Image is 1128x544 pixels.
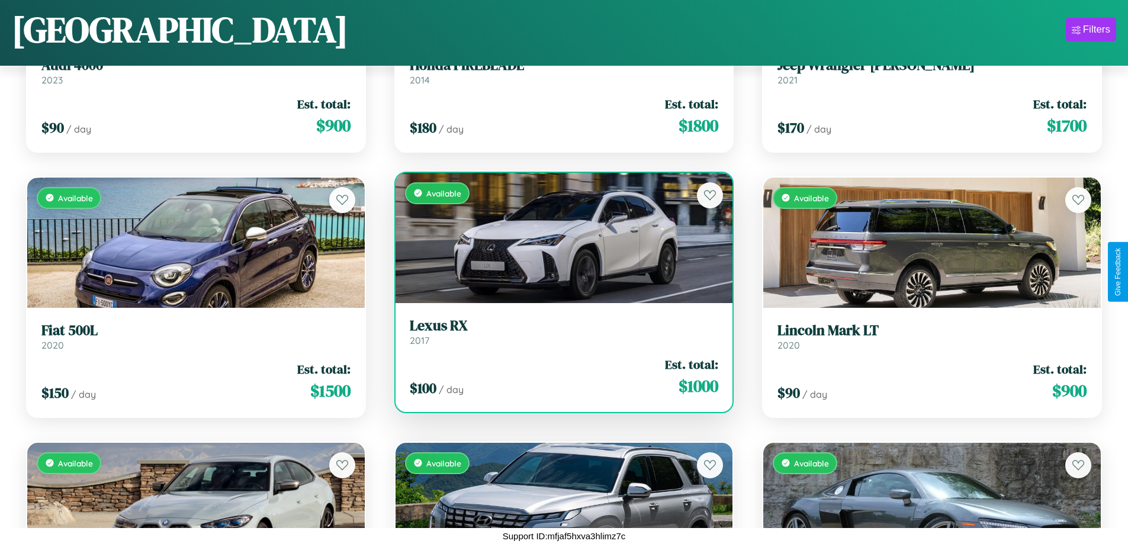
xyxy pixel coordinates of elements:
h3: Jeep Wrangler [PERSON_NAME] [777,57,1087,74]
span: $ 1000 [679,374,718,398]
a: Fiat 500L2020 [41,322,351,351]
span: 2017 [410,334,429,346]
h3: Honda FIREBLADE [410,57,719,74]
div: Give Feedback [1114,248,1122,296]
span: Available [794,193,829,203]
span: $ 900 [1052,379,1087,403]
a: Jeep Wrangler [PERSON_NAME]2021 [777,57,1087,86]
span: $ 90 [777,383,800,403]
span: Est. total: [665,356,718,373]
span: $ 100 [410,378,436,398]
span: $ 150 [41,383,69,403]
span: / day [802,388,827,400]
button: Filters [1066,18,1116,41]
span: $ 1700 [1047,114,1087,137]
span: 2021 [777,74,798,86]
h3: Lincoln Mark LT [777,322,1087,339]
p: Support ID: mfjaf5hxva3hlimz7c [503,528,626,544]
span: Available [58,458,93,468]
h3: Lexus RX [410,317,719,334]
span: $ 170 [777,118,804,137]
span: 2020 [41,339,64,351]
span: / day [439,123,464,135]
span: / day [66,123,91,135]
span: / day [806,123,831,135]
a: Honda FIREBLADE2014 [410,57,719,86]
a: Audi 40002023 [41,57,351,86]
h1: [GEOGRAPHIC_DATA] [12,5,348,54]
span: $ 90 [41,118,64,137]
a: Lincoln Mark LT2020 [777,322,1087,351]
h3: Fiat 500L [41,322,351,339]
h3: Audi 4000 [41,57,351,74]
span: / day [71,388,96,400]
span: Est. total: [1033,360,1087,378]
span: $ 1800 [679,114,718,137]
span: / day [439,384,464,395]
span: Available [426,188,461,198]
span: Est. total: [297,95,351,112]
span: 2014 [410,74,430,86]
span: $ 180 [410,118,436,137]
span: Est. total: [297,360,351,378]
span: Est. total: [1033,95,1087,112]
span: 2023 [41,74,63,86]
span: $ 1500 [310,379,351,403]
span: 2020 [777,339,800,351]
span: $ 900 [316,114,351,137]
div: Filters [1083,24,1110,36]
span: Available [426,458,461,468]
span: Available [794,458,829,468]
a: Lexus RX2017 [410,317,719,346]
span: Available [58,193,93,203]
span: Est. total: [665,95,718,112]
